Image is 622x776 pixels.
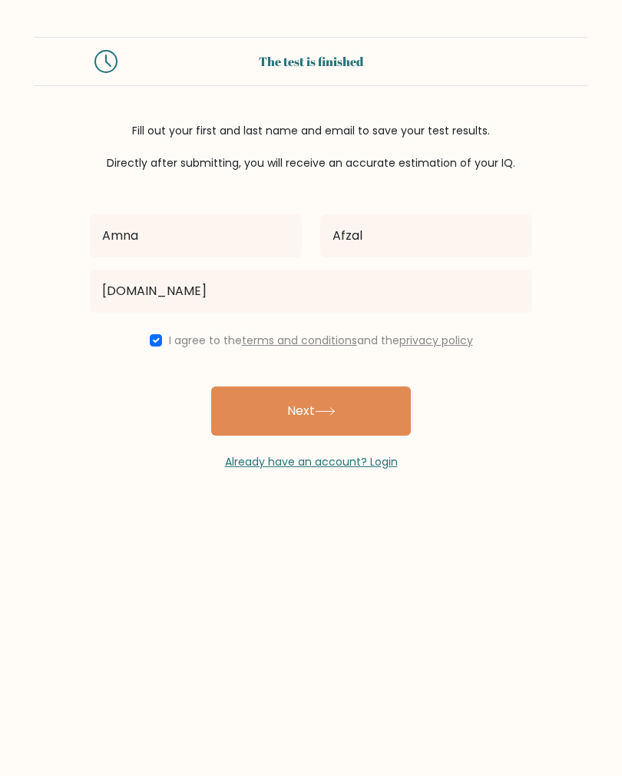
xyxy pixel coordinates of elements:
a: privacy policy [399,333,473,348]
div: The test is finished [136,52,486,71]
div: Fill out your first and last name and email to save your test results. Directly after submitting,... [35,123,587,171]
input: Last name [320,214,532,257]
input: Email [90,270,532,313]
input: First name [90,214,302,257]
button: Next [211,386,411,436]
a: terms and conditions [242,333,357,348]
a: Already have an account? Login [225,454,398,469]
label: I agree to the and the [169,333,473,348]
